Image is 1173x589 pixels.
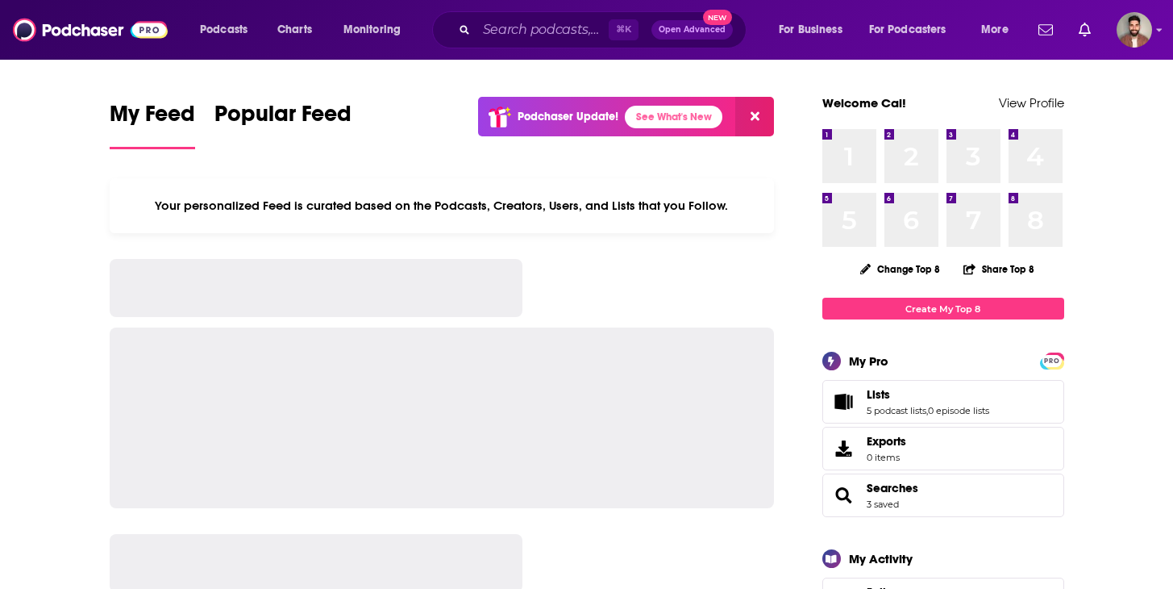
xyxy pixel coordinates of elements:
[110,100,195,137] span: My Feed
[518,110,618,123] p: Podchaser Update!
[200,19,247,41] span: Podcasts
[828,437,860,460] span: Exports
[963,253,1035,285] button: Share Top 8
[1117,12,1152,48] img: User Profile
[867,405,926,416] a: 5 podcast lists
[447,11,762,48] div: Search podcasts, credits, & more...
[1032,16,1059,44] a: Show notifications dropdown
[849,353,888,369] div: My Pro
[867,387,890,402] span: Lists
[981,19,1009,41] span: More
[828,391,860,413] a: Lists
[767,17,863,43] button: open menu
[703,10,732,25] span: New
[822,427,1064,470] a: Exports
[851,259,950,279] button: Change Top 8
[822,95,906,111] a: Welcome Cal!
[867,481,918,495] a: Searches
[859,17,970,43] button: open menu
[1042,355,1062,367] span: PRO
[828,484,860,507] a: Searches
[13,15,168,45] img: Podchaser - Follow, Share and Rate Podcasts
[189,17,268,43] button: open menu
[867,387,989,402] a: Lists
[849,551,913,566] div: My Activity
[1117,12,1152,48] span: Logged in as calmonaghan
[651,20,733,40] button: Open AdvancedNew
[110,100,195,149] a: My Feed
[867,452,906,463] span: 0 items
[822,474,1064,517] span: Searches
[332,17,422,43] button: open menu
[343,19,401,41] span: Monitoring
[1042,354,1062,366] a: PRO
[659,26,726,34] span: Open Advanced
[867,499,899,510] a: 3 saved
[277,19,312,41] span: Charts
[999,95,1064,111] a: View Profile
[1117,12,1152,48] button: Show profile menu
[926,405,928,416] span: ,
[867,434,906,449] span: Exports
[928,405,989,416] a: 0 episode lists
[1072,16,1097,44] a: Show notifications dropdown
[822,298,1064,320] a: Create My Top 8
[779,19,842,41] span: For Business
[869,19,946,41] span: For Podcasters
[625,106,722,128] a: See What's New
[822,380,1064,424] span: Lists
[609,19,638,40] span: ⌘ K
[214,100,351,149] a: Popular Feed
[110,178,775,233] div: Your personalized Feed is curated based on the Podcasts, Creators, Users, and Lists that you Follow.
[970,17,1029,43] button: open menu
[476,17,609,43] input: Search podcasts, credits, & more...
[267,17,322,43] a: Charts
[214,100,351,137] span: Popular Feed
